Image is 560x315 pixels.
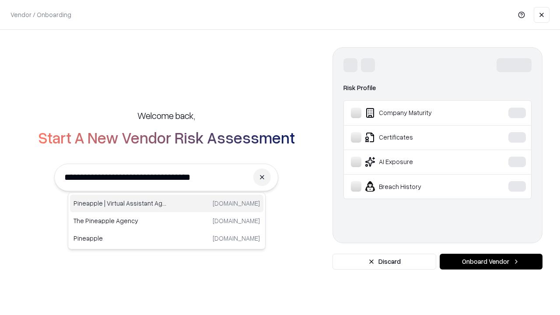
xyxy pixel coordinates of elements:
h5: Welcome back, [137,109,195,122]
p: Pineapple | Virtual Assistant Agency [73,199,167,208]
p: [DOMAIN_NAME] [213,234,260,243]
button: Discard [332,254,436,269]
p: [DOMAIN_NAME] [213,199,260,208]
p: Pineapple [73,234,167,243]
div: Certificates [351,132,482,143]
p: The Pineapple Agency [73,216,167,225]
h2: Start A New Vendor Risk Assessment [38,129,295,146]
button: Onboard Vendor [440,254,542,269]
div: Risk Profile [343,83,532,93]
p: Vendor / Onboarding [10,10,71,19]
div: Breach History [351,181,482,192]
p: [DOMAIN_NAME] [213,216,260,225]
div: Company Maturity [351,108,482,118]
div: Suggestions [68,192,266,249]
div: AI Exposure [351,157,482,167]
